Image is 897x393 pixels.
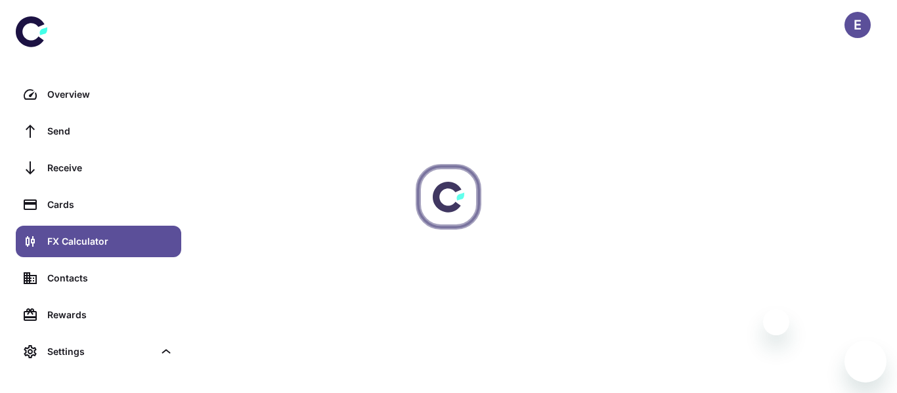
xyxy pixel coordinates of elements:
a: Overview [16,79,181,110]
div: Contacts [47,271,173,285]
div: Cards [47,197,173,212]
a: Send [16,115,181,147]
div: Receive [47,161,173,175]
a: Receive [16,152,181,184]
iframe: Button to launch messaging window [844,341,886,383]
a: Cards [16,189,181,220]
div: FX Calculator [47,234,173,249]
a: Contacts [16,262,181,294]
div: Overview [47,87,173,102]
div: Send [47,124,173,138]
button: E [844,12,871,38]
iframe: Close message [763,309,789,335]
div: Settings [16,336,181,367]
div: Settings [47,344,154,359]
a: Rewards [16,299,181,331]
div: Rewards [47,308,173,322]
a: FX Calculator [16,226,181,257]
